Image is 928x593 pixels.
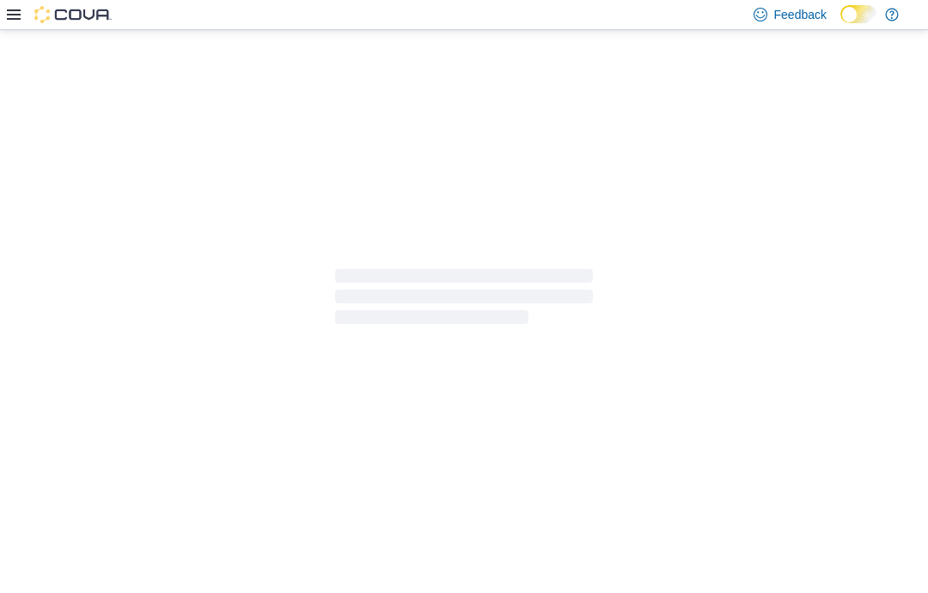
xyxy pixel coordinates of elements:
[840,5,876,23] input: Dark Mode
[335,272,593,327] span: Loading
[34,6,112,23] img: Cova
[774,6,827,23] span: Feedback
[840,23,841,24] span: Dark Mode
